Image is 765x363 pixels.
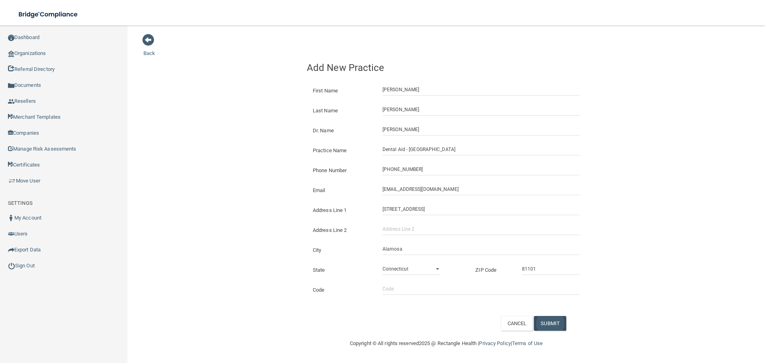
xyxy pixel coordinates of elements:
[307,166,377,175] label: Phone Number
[501,316,533,331] button: CANCEL
[382,124,580,135] input: Doctor Name
[8,82,14,89] img: icon-documents.8dae5593.png
[307,126,377,135] label: Dr. Name
[382,183,580,195] input: Email
[8,247,14,253] img: icon-export.b9366987.png
[382,163,580,175] input: (___) ___-____
[522,263,580,275] input: _____
[307,106,377,116] label: Last Name
[307,265,377,275] label: State
[382,84,580,96] input: First Name
[8,215,14,221] img: ic_user_dark.df1a06c3.png
[382,223,580,235] input: Address Line 2
[382,104,580,116] input: Last Name
[512,340,543,346] a: Terms of Use
[307,206,377,215] label: Address Line 1
[307,226,377,235] label: Address Line 2
[382,143,580,155] input: Practice Name
[8,51,14,57] img: organization-icon.f8decf85.png
[479,340,510,346] a: Privacy Policy
[8,262,15,269] img: ic_power_dark.7ecde6b1.png
[382,283,580,295] input: Code
[8,231,14,237] img: icon-users.e205127d.png
[8,177,16,185] img: briefcase.64adab9b.png
[382,243,580,255] input: City
[307,63,586,73] h4: Add New Practice
[143,41,155,56] a: Back
[469,265,516,275] label: ZIP Code
[301,331,592,356] div: Copyright © All rights reserved 2025 @ Rectangle Health | |
[307,186,377,195] label: Email
[8,98,14,105] img: ic_reseller.de258add.png
[8,198,33,208] label: SETTINGS
[307,146,377,155] label: Practice Name
[12,6,85,23] img: bridge_compliance_login_screen.278c3ca4.svg
[8,35,14,41] img: ic_dashboard_dark.d01f4a41.png
[307,86,377,96] label: First Name
[382,203,580,215] input: Address Line 1
[534,316,566,331] button: SUBMIT
[307,245,377,255] label: City
[307,285,377,295] label: Code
